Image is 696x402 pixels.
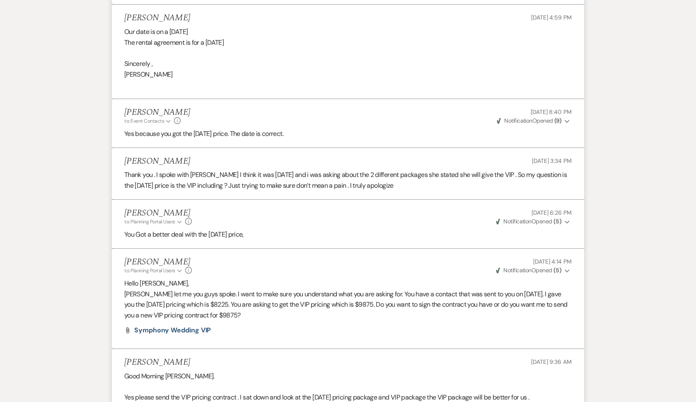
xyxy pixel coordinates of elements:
[124,170,572,191] p: Thank you . I spoke with [PERSON_NAME] I think it was [DATE] and i was asking about the 2 differe...
[533,258,572,265] span: [DATE] 4:14 PM
[124,27,572,90] div: Our date is on a [DATE] The rental agreement is for a [DATE] Sincerely , [PERSON_NAME]
[554,117,561,124] strong: ( 9 )
[496,218,561,225] span: Opened
[124,229,572,240] p: You Got a better deal with the [DATE] price,
[495,266,572,275] button: NotificationOpened (5)
[124,278,572,289] p: Hello [PERSON_NAME],
[124,107,190,118] h5: [PERSON_NAME]
[124,289,572,321] p: [PERSON_NAME] let me you guys spoke. I want to make sure you understand what you are asking for. ...
[124,118,164,124] span: to: Event Contacts
[124,117,172,125] button: to: Event Contacts
[532,157,572,165] span: [DATE] 3:34 PM
[503,266,531,274] span: Notification
[124,267,175,274] span: to: Planning Portal Users
[124,208,192,218] h5: [PERSON_NAME]
[532,209,572,216] span: [DATE] 6:26 PM
[134,327,211,334] a: Symphony Wedding VIP
[124,218,175,225] span: to: Planning Portal Users
[504,117,532,124] span: Notification
[124,371,572,382] p: Good Morning [PERSON_NAME].
[124,156,190,167] h5: [PERSON_NAME]
[124,357,190,368] h5: [PERSON_NAME]
[553,218,561,225] strong: ( 5 )
[124,257,192,267] h5: [PERSON_NAME]
[124,13,190,23] h5: [PERSON_NAME]
[495,116,572,125] button: NotificationOpened (9)
[497,117,561,124] span: Opened
[124,218,183,225] button: to: Planning Portal Users
[531,14,572,21] span: [DATE] 4:59 PM
[124,267,183,274] button: to: Planning Portal Users
[134,326,211,334] span: Symphony Wedding VIP
[531,108,572,116] span: [DATE] 8:40 PM
[124,128,572,139] p: Yes because you got the [DATE] price. The date is correct.
[496,266,561,274] span: Opened
[495,217,572,226] button: NotificationOpened (5)
[503,218,531,225] span: Notification
[531,358,572,366] span: [DATE] 9:36 AM
[553,266,561,274] strong: ( 5 )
